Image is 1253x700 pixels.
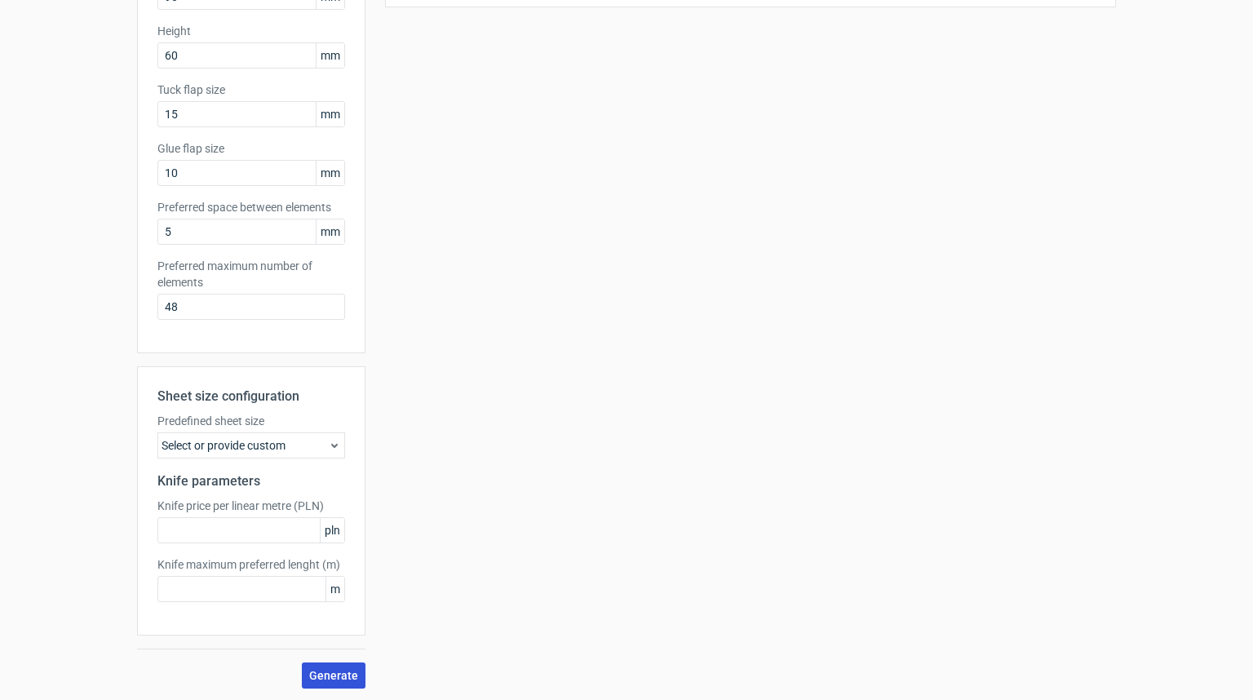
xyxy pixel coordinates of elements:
label: Predefined sheet size [157,413,345,429]
span: mm [316,43,344,68]
h2: Sheet size configuration [157,387,345,406]
span: Generate [309,670,358,681]
h2: Knife parameters [157,472,345,491]
label: Knife price per linear metre (PLN) [157,498,345,514]
span: mm [316,161,344,185]
span: mm [316,219,344,244]
span: m [325,577,344,601]
span: pln [320,518,344,543]
div: Select or provide custom [157,432,345,459]
label: Tuck flap size [157,82,345,98]
span: mm [316,102,344,126]
label: Glue flap size [157,140,345,157]
label: Knife maximum preferred lenght (m) [157,556,345,573]
label: Preferred space between elements [157,199,345,215]
button: Generate [302,662,365,689]
label: Height [157,23,345,39]
label: Preferred maximum number of elements [157,258,345,290]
